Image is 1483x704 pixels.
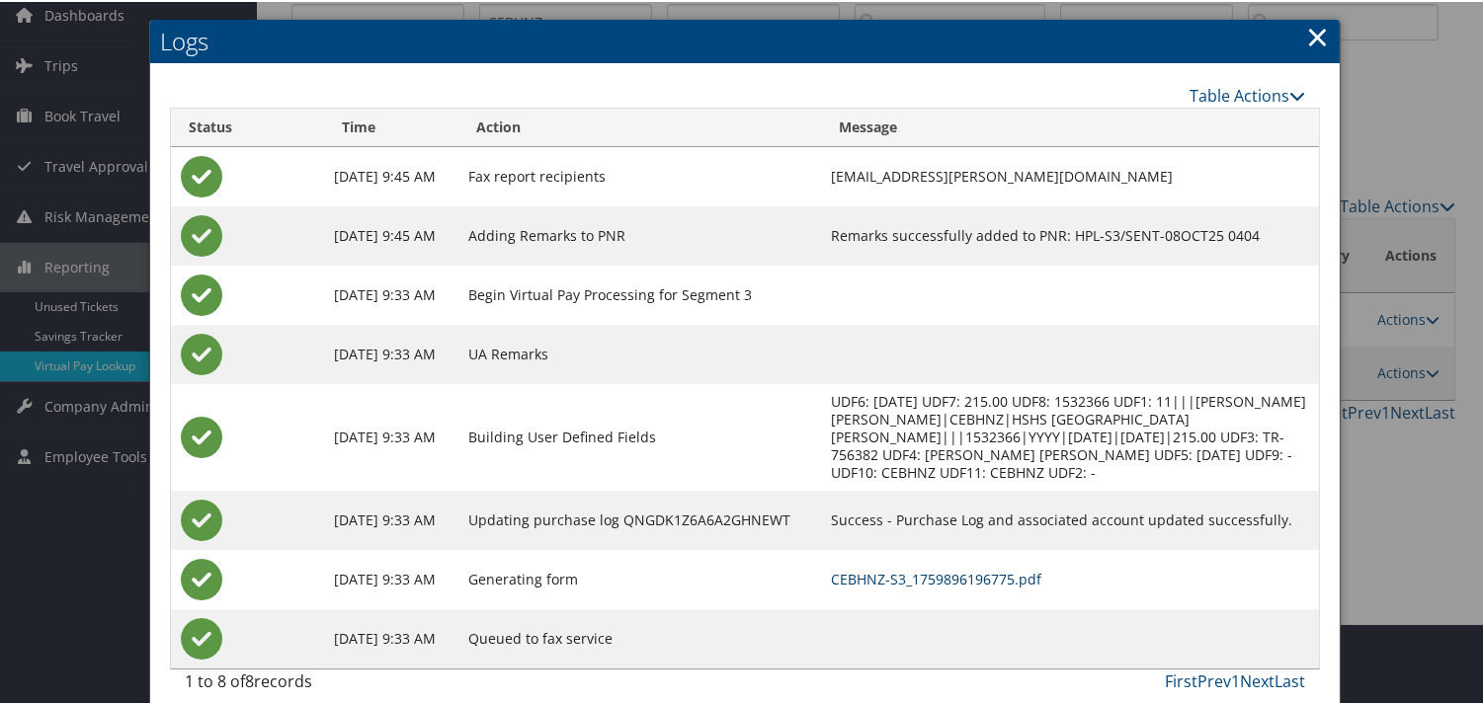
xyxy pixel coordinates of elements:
[324,607,458,666] td: [DATE] 9:33 AM
[821,382,1320,489] td: UDF6: [DATE] UDF7: 215.00 UDF8: 1532366 UDF1: 11|||[PERSON_NAME] [PERSON_NAME]|CEBHNZ|HSHS [GEOGR...
[324,548,458,607] td: [DATE] 9:33 AM
[458,264,821,323] td: Begin Virtual Pay Processing for Segment 3
[821,107,1320,145] th: Message: activate to sort column ascending
[458,145,821,204] td: Fax report recipients
[821,489,1320,548] td: Success - Purchase Log and associated account updated successfully.
[458,548,821,607] td: Generating form
[458,204,821,264] td: Adding Remarks to PNR
[821,145,1320,204] td: [EMAIL_ADDRESS][PERSON_NAME][DOMAIN_NAME]
[458,382,821,489] td: Building User Defined Fields
[1306,15,1329,54] a: Close
[1240,668,1275,690] a: Next
[1197,668,1231,690] a: Prev
[1165,668,1197,690] a: First
[1231,668,1240,690] a: 1
[324,145,458,204] td: [DATE] 9:45 AM
[324,264,458,323] td: [DATE] 9:33 AM
[324,204,458,264] td: [DATE] 9:45 AM
[185,667,443,701] div: 1 to 8 of records
[831,568,1041,587] a: CEBHNZ-S3_1759896196775.pdf
[171,107,324,145] th: Status: activate to sort column ascending
[324,323,458,382] td: [DATE] 9:33 AM
[458,489,821,548] td: Updating purchase log QNGDK1Z6A6A2GHNEWT
[458,323,821,382] td: UA Remarks
[245,668,254,690] span: 8
[458,607,821,666] td: Queued to fax service
[1275,668,1305,690] a: Last
[150,18,1340,61] h2: Logs
[1190,83,1305,105] a: Table Actions
[324,489,458,548] td: [DATE] 9:33 AM
[324,107,458,145] th: Time: activate to sort column ascending
[324,382,458,489] td: [DATE] 9:33 AM
[458,107,821,145] th: Action: activate to sort column ascending
[821,204,1320,264] td: Remarks successfully added to PNR: HPL-S3/SENT-08OCT25 0404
